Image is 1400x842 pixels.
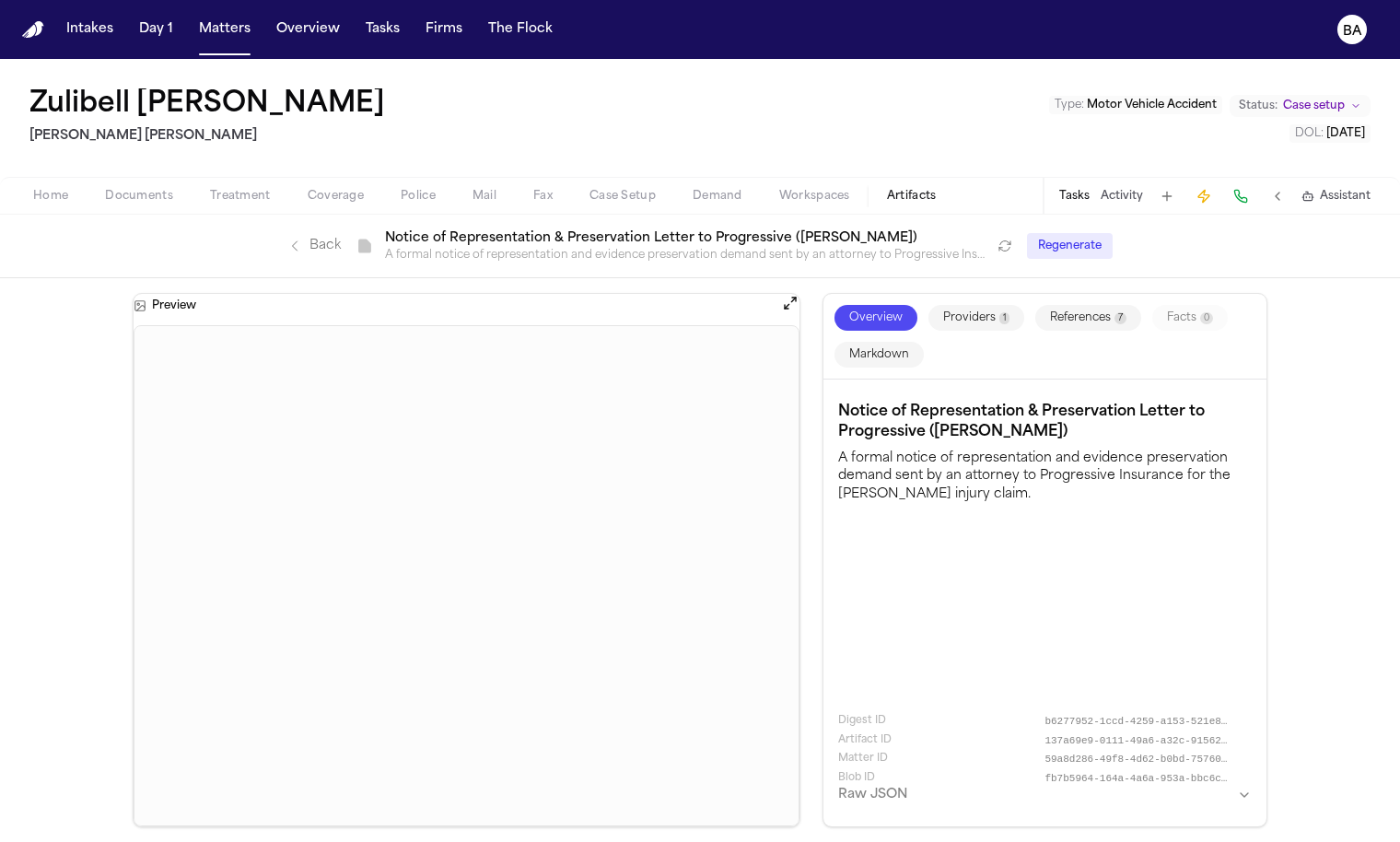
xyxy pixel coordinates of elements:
[105,189,173,204] span: Documents
[59,13,121,46] button: Intakes
[308,189,364,204] span: Coverage
[385,248,990,263] p: A formal notice of representation and evidence preservation demand sent by an attorney to Progres...
[1295,128,1324,139] span: DOL :
[1044,771,1252,787] button: fb7b5964-164a-4a6a-953a-bbc6c125f634
[1320,189,1371,204] span: Assistant
[990,235,1020,257] button: Refresh
[999,312,1009,324] span: 1
[1035,305,1141,331] button: References7
[838,786,907,804] h3: Raw JSON
[472,189,496,204] span: Mail
[22,21,44,39] img: Finch Logo
[1044,733,1252,749] button: 137a69e9-0111-49a6-a32c-91562428b6cc
[533,189,553,204] span: Fax
[1191,183,1217,209] button: Create Immediate Task
[838,402,1252,442] h3: Notice of Representation & Preservation Letter to Progressive ([PERSON_NAME])
[210,189,271,204] span: Treatment
[481,13,560,46] button: The Flock
[1044,752,1233,767] span: 59a8d286-49f8-4d62-b0bd-757604e68b16
[779,189,850,204] span: Workspaces
[33,189,68,204] span: Home
[1044,714,1233,730] span: b6277952-1ccd-4259-a153-521e828b48d7
[834,305,917,331] button: Overview
[887,189,937,204] span: Artifacts
[401,189,436,204] span: Police
[1326,128,1365,139] span: [DATE]
[1044,752,1252,767] button: 59a8d286-49f8-4d62-b0bd-757604e68b16
[1154,183,1180,209] button: Add Task
[22,21,44,39] a: Home
[287,237,341,255] a: Back to artifacts list
[1059,189,1090,204] button: Tasks
[1200,312,1213,324] span: 0
[1301,189,1371,204] button: Assistant
[838,714,886,730] span: Digest ID
[1152,305,1228,331] button: Facts0
[838,786,1252,804] button: Raw JSON
[1289,124,1371,143] button: Edit DOL: 2025-07-10
[589,189,656,204] span: Case Setup
[1027,233,1113,259] button: Regenerate
[1055,99,1084,111] span: Type :
[385,229,917,248] h1: Notice of Representation & Preservation Letter to Progressive ([PERSON_NAME])
[1230,95,1371,117] button: Change status from Case setup
[838,771,875,787] span: Blob ID
[1044,733,1233,749] span: 137a69e9-0111-49a6-a32c-91562428b6cc
[269,13,347,46] button: Overview
[1114,312,1126,324] span: 7
[1101,189,1143,204] button: Activity
[29,88,385,122] h1: Zulibell [PERSON_NAME]
[834,342,924,368] button: Markdown
[838,752,888,767] span: Matter ID
[29,125,392,147] h2: [PERSON_NAME] [PERSON_NAME]
[1283,99,1345,113] span: Case setup
[838,446,1252,503] p: A formal notice of representation and evidence preservation demand sent by an attorney to Progres...
[192,13,258,46] button: Matters
[781,294,799,312] button: Open preview
[1239,99,1277,113] span: Status:
[152,298,196,313] h3: Preview
[1228,183,1254,209] button: Make a Call
[781,294,799,318] button: Open preview
[928,305,1024,331] button: Providers1
[838,733,892,749] span: Artifact ID
[693,189,742,204] span: Demand
[1049,96,1222,114] button: Edit Type: Motor Vehicle Accident
[418,13,470,46] button: Firms
[132,13,181,46] button: Day 1
[358,13,407,46] button: Tasks
[1044,771,1233,787] span: fb7b5964-164a-4a6a-953a-bbc6c125f634
[134,326,799,825] iframe: Z. Carbonel - 3P LOR to Progressive - 8.22.25
[1044,714,1252,730] button: b6277952-1ccd-4259-a153-521e828b48d7
[1087,99,1217,111] span: Motor Vehicle Accident
[29,88,385,122] button: Edit matter name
